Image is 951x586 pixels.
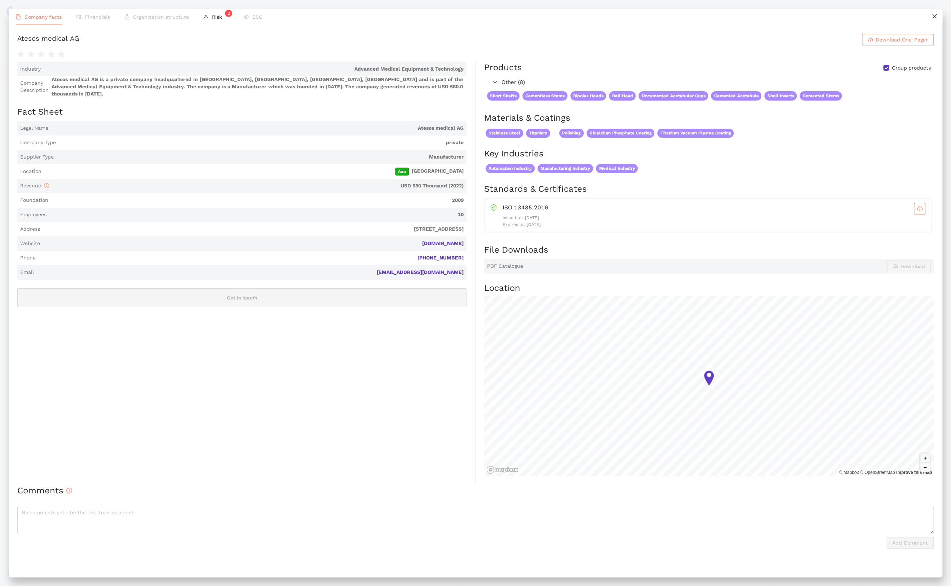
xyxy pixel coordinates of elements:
[501,78,842,87] span: Other (8)
[487,91,519,101] span: Short Shafts
[503,214,925,221] p: Issued at: [DATE]
[59,139,464,146] span: private
[51,197,464,204] span: 2009
[486,164,535,173] span: Automation Industry
[44,183,49,188] span: info-circle
[20,254,36,262] span: Phone
[20,139,56,146] span: Company Type
[85,14,110,20] span: Financials
[27,51,35,58] span: star
[43,226,464,233] span: [STREET_ADDRESS]
[932,13,937,19] span: close
[66,488,72,493] span: info-circle
[133,14,189,20] span: Organization structure
[20,269,34,276] span: Email
[920,463,930,472] button: Zoom out
[20,240,40,247] span: Website
[51,125,464,132] span: Atesos medical AG
[20,154,54,161] span: Supplier Type
[124,14,129,19] span: apartment
[889,65,934,72] span: Group products
[20,183,49,188] span: Revenue
[225,10,232,17] sup: 2
[638,91,708,101] span: Uncemented Acetabular Cups
[48,51,55,58] span: star
[876,36,928,44] span: Download One-Pager
[484,244,934,256] h2: File Downloads
[20,226,40,233] span: Address
[212,14,229,20] span: Risk
[570,91,606,101] span: Bipolar Heads
[484,148,934,160] h2: Key Industries
[20,125,48,132] span: Legal Name
[17,34,79,45] div: Atesos medical AG
[538,164,593,173] span: Manufacturing Industry
[37,51,45,58] span: star
[486,466,518,474] a: Mapbox logo
[52,76,464,97] span: Atesos medical AG is a private company headquartered in [GEOGRAPHIC_DATA], [GEOGRAPHIC_DATA], [GE...
[862,34,934,45] button: cloud-downloadDownload One-Pager
[20,211,47,218] span: Employees
[587,129,654,138] span: Dicalcium Phosphate Coating
[596,164,638,173] span: Medical Industry
[764,91,797,101] span: Shell Inserts
[920,453,930,463] button: Zoom in
[484,183,934,195] h2: Standards & Certificates
[503,203,925,214] div: ISO 13485:2016
[395,168,409,176] span: Aaa
[44,168,464,176] span: [GEOGRAPHIC_DATA]
[657,129,734,138] span: Titanium Vacuum Plasma Coating
[17,106,466,118] h2: Fact Sheet
[203,14,208,19] span: warning
[484,62,522,74] div: Products
[20,168,41,175] span: Location
[252,14,262,20] span: ESG
[487,263,523,270] span: PDF Catalogue
[76,14,81,19] span: fund-view
[484,296,934,476] canvas: Map
[522,91,567,101] span: Cementless Stems
[711,91,761,101] span: Cemented Acetabula
[20,197,48,204] span: Foundation
[484,282,934,294] h2: Location
[57,154,464,161] span: Manufacturer
[559,129,584,138] span: Polishing
[49,211,464,218] span: 10
[20,80,49,94] span: Company Description
[17,51,25,58] span: star
[868,37,873,43] span: cloud-download
[25,14,62,20] span: Company facts
[609,91,636,101] span: Ball Head
[490,203,497,211] span: safety-certificate
[926,9,942,25] button: close
[227,11,230,16] span: 2
[914,206,925,212] span: cloud-download
[17,485,934,497] h2: Comments
[44,66,464,73] span: Advanced Medical Equipment & Technology
[914,203,925,214] button: cloud-download
[526,129,550,138] span: Titanium
[52,182,464,190] span: USD 580 Thousand (2022)
[800,91,842,101] span: Cemented Stems
[484,112,934,124] h2: Materials & Coatings
[484,77,845,88] div: Other (8)
[493,80,497,84] span: right
[244,14,249,19] span: eye
[20,66,41,73] span: Industry
[58,51,65,58] span: star
[886,537,934,549] button: Add Comment
[503,221,925,228] p: Expires at: [DATE]
[486,129,523,138] span: Stainless Steel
